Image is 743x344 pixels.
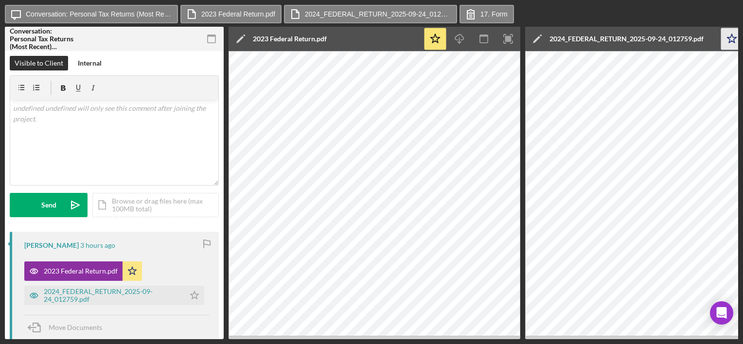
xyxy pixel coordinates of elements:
[10,193,88,217] button: Send
[24,286,204,305] button: 2024_FEDERAL_RETURN_2025-09-24_012759.pdf
[549,35,704,43] div: 2024_FEDERAL_RETURN_2025-09-24_012759.pdf
[180,5,282,23] button: 2023 Federal Return.pdf
[10,56,68,70] button: Visible to Client
[460,5,514,23] button: 17. Form
[41,193,56,217] div: Send
[73,56,106,70] button: Internal
[15,56,63,70] div: Visible to Client
[49,323,102,331] span: Move Documents
[80,241,115,249] time: 2025-09-24 19:39
[24,241,79,249] div: [PERSON_NAME]
[10,27,78,51] div: Conversation: Personal Tax Returns (Most Recent) ([PERSON_NAME])
[253,35,327,43] div: 2023 Federal Return.pdf
[26,10,172,18] label: Conversation: Personal Tax Returns (Most Recent) ([PERSON_NAME])
[44,267,118,275] div: 2023 Federal Return.pdf
[24,261,142,281] button: 2023 Federal Return.pdf
[480,10,508,18] label: 17. Form
[305,10,451,18] label: 2024_FEDERAL_RETURN_2025-09-24_012759.pdf
[24,315,112,340] button: Move Documents
[44,288,180,303] div: 2024_FEDERAL_RETURN_2025-09-24_012759.pdf
[78,56,102,70] div: Internal
[5,5,178,23] button: Conversation: Personal Tax Returns (Most Recent) ([PERSON_NAME])
[201,10,275,18] label: 2023 Federal Return.pdf
[710,301,733,325] div: Open Intercom Messenger
[284,5,457,23] button: 2024_FEDERAL_RETURN_2025-09-24_012759.pdf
